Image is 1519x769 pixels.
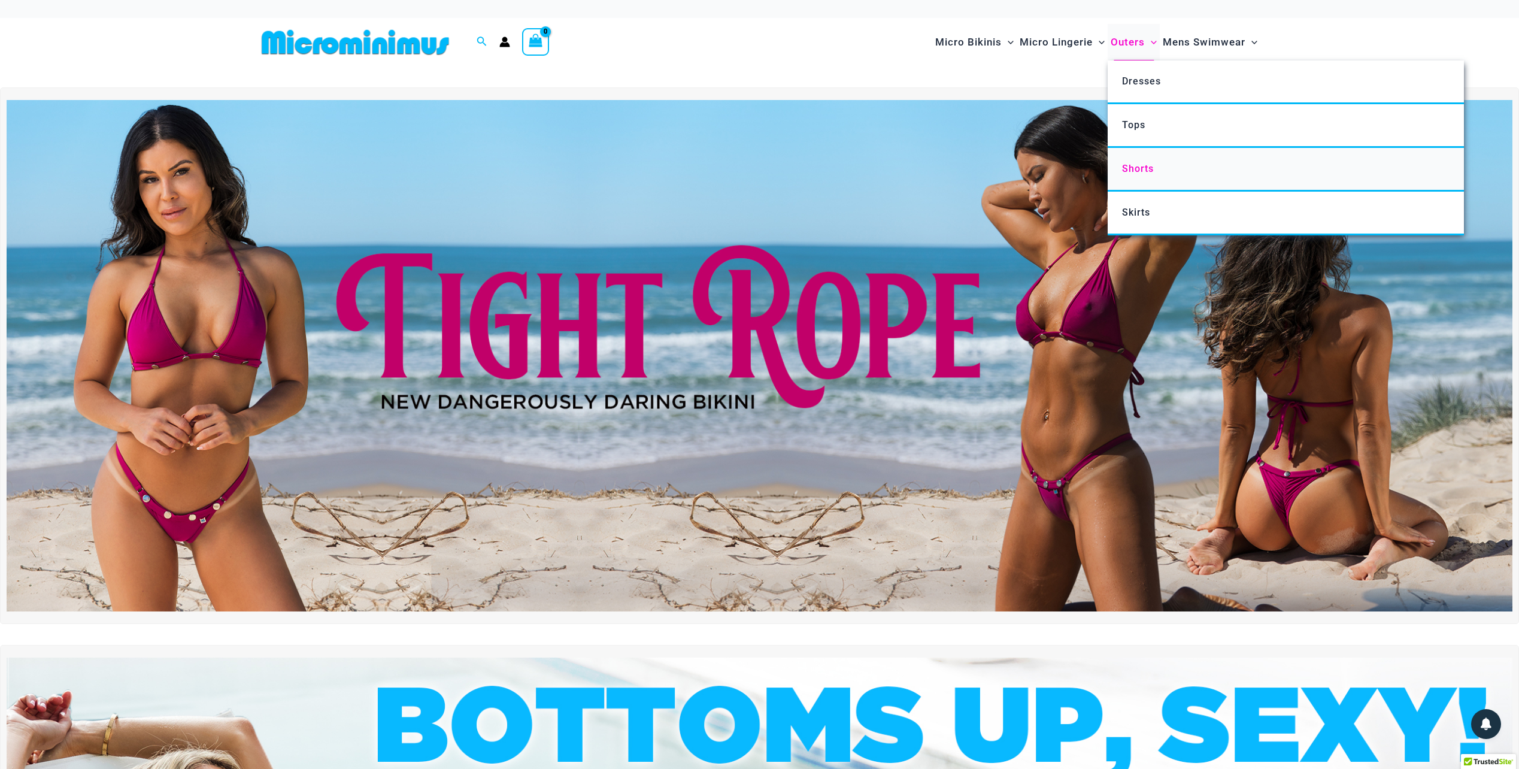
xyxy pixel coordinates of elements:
[1108,60,1464,104] a: Dresses
[7,100,1512,612] img: Tight Rope Pink Bikini
[522,28,550,56] a: View Shopping Cart, empty
[932,24,1017,60] a: Micro BikinisMenu ToggleMenu Toggle
[1002,27,1014,57] span: Menu Toggle
[1122,75,1161,87] span: Dresses
[499,37,510,47] a: Account icon link
[1163,27,1245,57] span: Mens Swimwear
[1245,27,1257,57] span: Menu Toggle
[477,35,487,50] a: Search icon link
[1122,119,1145,131] span: Tops
[1160,24,1260,60] a: Mens SwimwearMenu ToggleMenu Toggle
[1108,104,1464,148] a: Tops
[1108,24,1160,60] a: OutersMenu ToggleMenu Toggle
[1020,27,1093,57] span: Micro Lingerie
[1108,192,1464,235] a: Skirts
[1108,148,1464,192] a: Shorts
[1017,24,1108,60] a: Micro LingerieMenu ToggleMenu Toggle
[1093,27,1105,57] span: Menu Toggle
[1145,27,1157,57] span: Menu Toggle
[935,27,1002,57] span: Micro Bikinis
[1122,163,1154,174] span: Shorts
[257,29,454,56] img: MM SHOP LOGO FLAT
[930,22,1263,62] nav: Site Navigation
[1111,27,1145,57] span: Outers
[1122,207,1150,218] span: Skirts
